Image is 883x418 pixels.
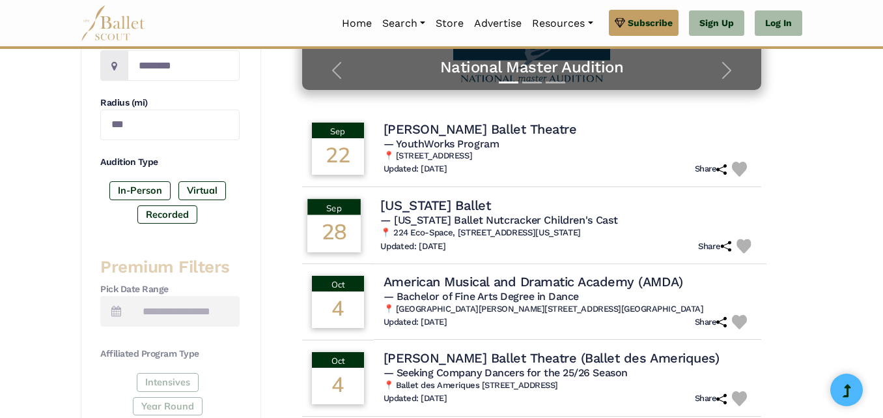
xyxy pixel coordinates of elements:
div: Sep [312,123,364,138]
h6: Share [698,241,731,252]
a: Store [430,10,469,37]
span: Subscribe [628,16,673,30]
h4: [PERSON_NAME] Ballet Theatre (Ballet des Ameriques) [384,350,720,366]
h6: 📍 Ballet des Ameriques [STREET_ADDRESS] [384,380,752,391]
h4: Radius (mi) [100,97,240,110]
label: Recorded [137,205,197,224]
span: — Bachelor of Fine Arts Degree in Dance [384,290,579,303]
div: Oct [312,352,364,368]
div: 22 [312,138,364,175]
h4: Affiliated Program Type [100,348,240,361]
a: Search [377,10,430,37]
a: Sign Up [689,10,744,37]
div: 28 [307,215,361,252]
div: 4 [312,368,364,404]
img: gem.svg [615,16,625,30]
button: Slide 2 [522,75,542,90]
div: Oct [312,276,364,291]
label: Virtual [178,181,226,200]
h6: Share [695,164,727,175]
h3: Premium Filters [100,256,240,278]
a: Subscribe [609,10,679,36]
input: Location [128,50,240,81]
button: Slide 3 [546,75,565,90]
h6: Updated: [DATE] [384,317,447,328]
a: National Master Audition [315,57,749,78]
span: — Seeking Company Dancers for the 25/26 Season [384,366,628,379]
h4: Audition Type [100,156,240,169]
h6: 📍 [STREET_ADDRESS] [384,151,752,162]
h6: Updated: [DATE] [384,164,447,175]
a: Advertise [469,10,527,37]
button: Slide 1 [499,75,518,90]
h4: American Musical and Dramatic Academy (AMDA) [384,273,683,290]
h6: 📍 [GEOGRAPHIC_DATA][PERSON_NAME][STREET_ADDRESS][GEOGRAPHIC_DATA] [384,304,752,315]
div: Sep [307,199,361,215]
span: — [US_STATE] Ballet Nutcracker Children's Cast [380,214,617,226]
h6: Updated: [DATE] [380,241,445,252]
h6: Share [695,317,727,328]
h6: 📍 224 Eco-Space, [STREET_ADDRESS][US_STATE] [380,228,756,239]
h6: Share [695,393,727,404]
h4: [PERSON_NAME] Ballet Theatre [384,121,577,138]
h6: Updated: [DATE] [384,393,447,404]
a: Log In [755,10,802,37]
span: — YouthWorks Program [384,138,499,150]
a: Home [337,10,377,37]
a: Resources [527,10,598,37]
h4: [US_STATE] Ballet [380,196,490,214]
label: In-Person [109,181,171,200]
div: 4 [312,291,364,328]
h4: Pick Date Range [100,283,240,296]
